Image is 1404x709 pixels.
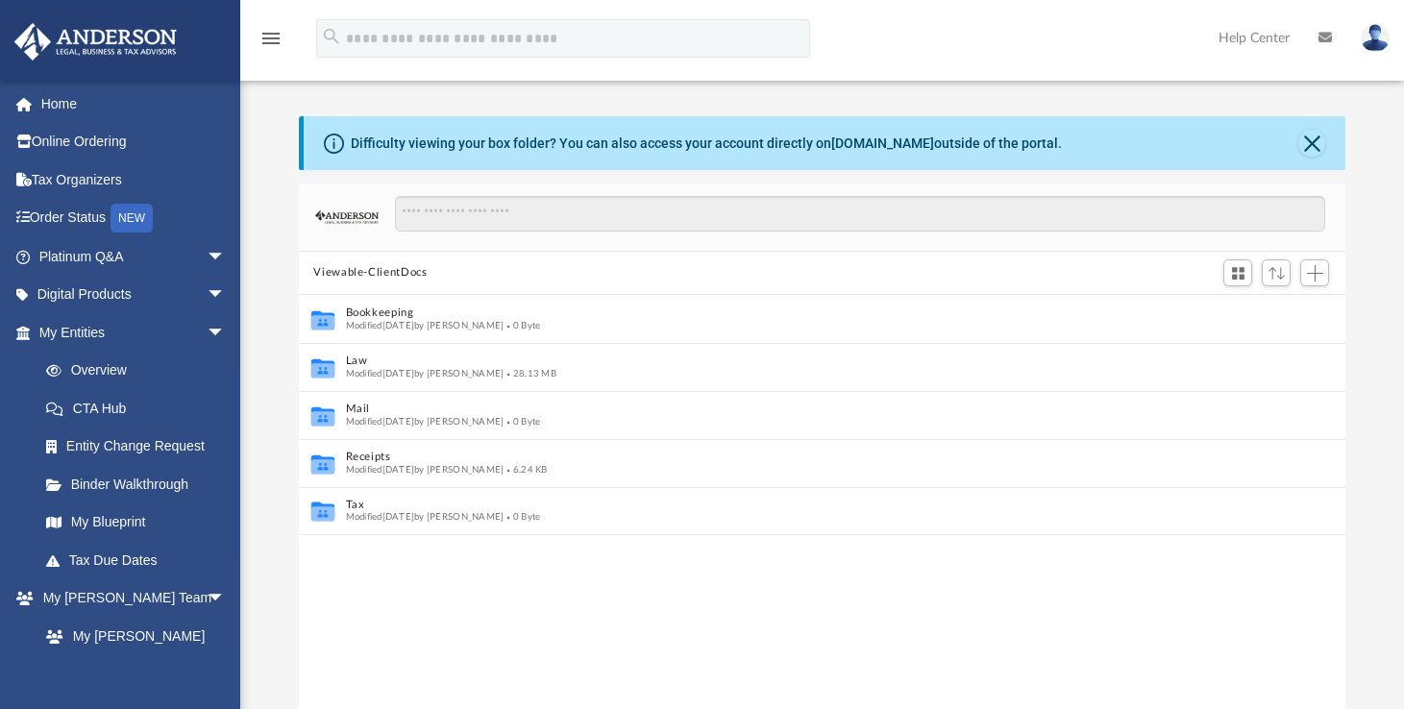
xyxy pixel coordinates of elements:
[13,276,255,314] a: Digital Productsarrow_drop_down
[259,27,283,50] i: menu
[13,85,255,123] a: Home
[111,204,153,232] div: NEW
[345,512,504,522] span: Modified [DATE] by [PERSON_NAME]
[27,541,255,579] a: Tax Due Dates
[504,416,540,426] span: 0 Byte
[13,160,255,199] a: Tax Organizers
[345,368,504,378] span: Modified [DATE] by [PERSON_NAME]
[1361,24,1390,52] img: User Pic
[345,320,504,330] span: Modified [DATE] by [PERSON_NAME]
[345,306,1273,319] button: Bookkeeping
[259,37,283,50] a: menu
[504,368,556,378] span: 28.13 MB
[27,389,255,428] a: CTA Hub
[504,512,540,522] span: 0 Byte
[831,135,934,151] a: [DOMAIN_NAME]
[1300,259,1329,286] button: Add
[27,465,255,503] a: Binder Walkthrough
[345,451,1273,463] button: Receipts
[395,196,1324,232] input: Search files and folders
[207,276,245,315] span: arrow_drop_down
[1262,259,1291,285] button: Sort
[13,237,255,276] a: Platinum Q&Aarrow_drop_down
[9,23,183,61] img: Anderson Advisors Platinum Portal
[27,617,235,678] a: My [PERSON_NAME] Team
[1298,130,1325,157] button: Close
[207,579,245,619] span: arrow_drop_down
[27,503,245,542] a: My Blueprint
[207,313,245,353] span: arrow_drop_down
[345,354,1273,367] button: Law
[313,264,427,281] button: Viewable-ClientDocs
[207,237,245,277] span: arrow_drop_down
[321,26,342,47] i: search
[504,464,547,474] span: 6.24 KB
[13,313,255,352] a: My Entitiesarrow_drop_down
[27,352,255,390] a: Overview
[13,579,245,618] a: My [PERSON_NAME] Teamarrow_drop_down
[345,499,1273,511] button: Tax
[504,320,540,330] span: 0 Byte
[27,428,255,466] a: Entity Change Request
[13,123,255,161] a: Online Ordering
[345,416,504,426] span: Modified [DATE] by [PERSON_NAME]
[13,199,255,238] a: Order StatusNEW
[345,464,504,474] span: Modified [DATE] by [PERSON_NAME]
[1223,259,1252,286] button: Switch to Grid View
[351,134,1062,154] div: Difficulty viewing your box folder? You can also access your account directly on outside of the p...
[345,403,1273,415] button: Mail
